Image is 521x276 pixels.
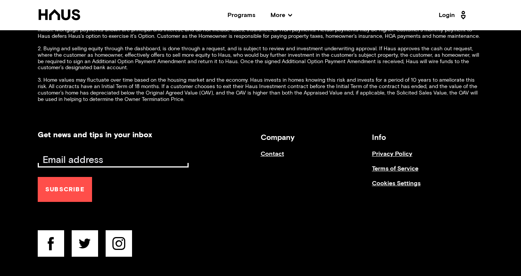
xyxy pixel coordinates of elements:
span: More [270,12,292,18]
h3: Company [261,131,372,144]
p: 2. Buying and selling equity through the dashboard, is done through a request, and is subject to ... [38,46,483,71]
h3: Info [372,131,483,144]
h2: Get news and tips in your inbox [38,131,152,139]
a: Cookies Settings [372,180,483,195]
a: facebook [38,230,64,261]
input: Email address [40,155,189,166]
button: Subscribe [38,177,92,202]
a: Privacy Policy [372,150,483,165]
p: 3. Home values may fluctuate over time based on the housing market and the economy. Haus invests ... [38,77,483,102]
a: Programs [227,12,255,18]
a: Login [439,9,468,21]
a: instagram [106,230,132,261]
a: Contact [261,150,372,165]
a: Terms of Service [372,165,483,180]
a: twitter [72,230,98,261]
